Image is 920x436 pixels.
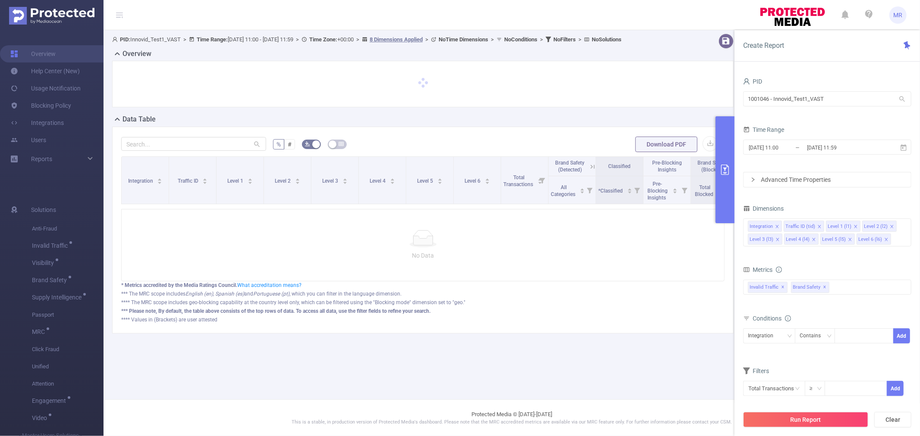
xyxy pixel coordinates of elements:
b: No Solutions [592,36,622,43]
span: All Categories [551,184,577,197]
div: Sort [202,177,207,182]
span: Filters [743,367,769,374]
span: PID [743,78,762,85]
li: Integration [748,221,782,232]
b: Time Zone: [309,36,337,43]
p: No Data [129,251,717,260]
i: Filter menu [631,176,643,204]
span: Level 5 [417,178,434,184]
i: icon: caret-up [248,177,252,180]
i: icon: user [112,37,120,42]
div: Integration [748,329,779,343]
i: icon: caret-up [342,177,347,180]
span: # [288,141,292,148]
i: icon: caret-down [248,181,252,183]
div: Level 2 (l2) [864,221,888,232]
div: Level 6 (l6) [858,234,882,245]
li: Level 4 (l4) [784,234,819,245]
div: ≥ [810,381,819,396]
span: ✕ [823,282,827,293]
button: Add [887,381,904,396]
span: Video [32,415,50,421]
a: Reports [31,150,52,168]
i: icon: close [776,237,780,243]
div: **** Values in (Brackets) are user attested [121,316,725,324]
b: No Time Dimensions [439,36,488,43]
i: icon: caret-down [485,181,490,183]
a: Overview [10,45,56,62]
i: icon: caret-down [437,181,442,183]
span: Click Fraud [32,341,104,358]
div: Sort [295,177,300,182]
div: Sort [672,187,678,192]
b: * Metrics accredited by the Media Ratings Council. [121,282,237,288]
i: icon: down [787,333,792,339]
div: Sort [390,177,395,182]
i: icon: right [750,177,756,182]
div: *** Please note, By default, the table above consists of the top rows of data. To access all data... [121,307,725,315]
span: Classified [609,163,631,169]
i: Portuguese (pt) [253,291,289,297]
button: Download PDF [635,137,697,152]
i: icon: close [812,237,816,243]
span: > [488,36,496,43]
div: Sort [627,187,632,192]
span: Visibility [32,260,57,266]
i: icon: close [854,224,858,230]
div: Sort [157,177,162,182]
i: icon: close [817,224,822,230]
span: > [293,36,301,43]
b: No Filters [553,36,576,43]
span: Solutions [31,201,56,218]
span: Total Transactions [503,174,534,187]
u: 8 Dimensions Applied [370,36,423,43]
b: PID: [120,36,130,43]
span: Brand Safety (Blocked) [698,160,727,173]
span: > [576,36,584,43]
div: icon: rightAdvanced Time Properties [744,172,911,187]
div: Sort [342,177,348,182]
div: Level 1 (l1) [828,221,851,232]
i: icon: caret-up [627,187,632,190]
span: Brand Safety [791,282,829,293]
i: icon: bg-colors [305,141,310,146]
div: Sort [580,187,585,192]
i: Filter menu [678,176,691,204]
input: Start date [748,142,818,153]
span: Level 1 [227,178,245,184]
h2: Data Table [122,114,156,125]
span: Invalid Traffic [32,243,71,249]
span: > [423,36,431,43]
img: Protected Media [9,7,94,25]
p: This is a stable, in production version of Protected Media's dashboard. Please note that the MRC ... [125,419,898,426]
button: Clear [874,412,911,427]
span: MR [894,6,903,24]
div: Level 3 (l3) [750,234,773,245]
div: Traffic ID (tid) [785,221,815,232]
div: Contains [800,329,827,343]
span: Level 2 [275,178,292,184]
i: Filter menu [584,176,596,204]
span: Unified [32,358,104,375]
i: icon: caret-down [673,190,678,193]
i: icon: close [890,224,894,230]
li: Level 1 (l1) [826,221,860,232]
span: Time Range [743,126,784,133]
a: Usage Notification [10,80,81,97]
h2: Overview [122,49,151,59]
span: Integration [128,178,154,184]
li: Traffic ID (tid) [784,221,824,232]
span: Engagement [32,398,69,404]
i: icon: table [339,141,344,146]
i: icon: down [827,333,832,339]
span: % [276,141,281,148]
a: Integrations [10,114,64,131]
span: Brand Safety (Detected) [556,160,585,173]
b: No Conditions [504,36,537,43]
span: Total Blocked [695,184,715,197]
span: Attention [32,375,104,392]
span: Pre-Blocking Insights [647,181,668,201]
div: *** The MRC scope includes and , which you can filter in the language dimension. [121,290,725,298]
i: icon: caret-up [390,177,395,180]
a: Help Center (New) [10,62,80,80]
